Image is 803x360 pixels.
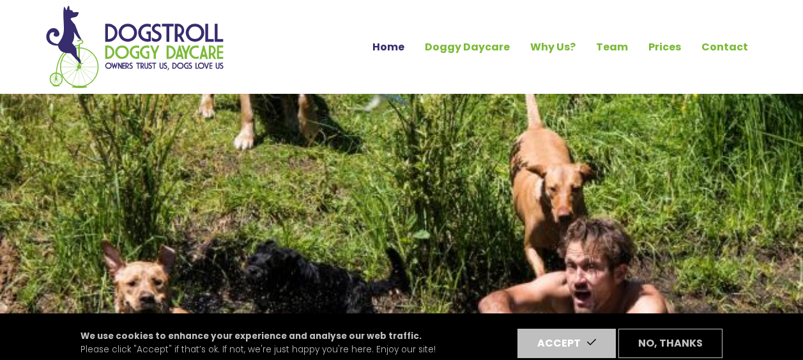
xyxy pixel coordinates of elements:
[80,330,422,342] strong: We use cookies to enhance your experience and analyse our web traffic.
[520,36,586,58] a: Why Us?
[618,329,723,358] button: No, thanks
[45,5,224,89] img: Home
[691,36,758,58] a: Contact
[80,330,436,356] p: Please click "Accept" if that’s ok. If not, we're just happy you're here. Enjoy our site!
[517,329,616,358] button: Accept
[638,36,691,58] a: Prices
[362,36,415,58] a: Home
[415,36,520,58] a: Doggy Daycare
[586,36,638,58] a: Team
